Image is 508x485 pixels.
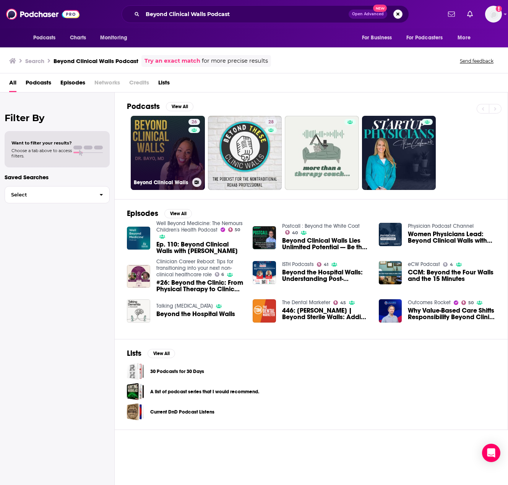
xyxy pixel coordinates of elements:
button: open menu [28,31,66,45]
a: 26 [188,119,200,125]
span: 45 [340,301,346,305]
a: Current DnD Podcast Listens [150,408,214,416]
button: Open AdvancedNew [349,10,387,19]
a: 4 [443,262,453,267]
a: Women Physicians Lead: Beyond Clinical Walls with Dr. Bayo Curry-Winchell [408,231,495,244]
img: Podchaser - Follow, Share and Rate Podcasts [6,7,80,21]
button: open menu [95,31,137,45]
a: #26: Beyond the Clinic: From Physical Therapy to Clinical Product [156,279,244,292]
img: Beyond the Hospital Walls: Understanding Post-Discharge VTE Risk [253,261,276,284]
a: EpisodesView All [127,209,192,218]
span: 4 [450,263,453,266]
a: 6 [215,272,224,277]
a: Postcall : Beyond the White Coat [282,223,360,229]
a: Show notifications dropdown [445,8,458,21]
a: Physician Podcast Channel [408,223,474,229]
a: eCW Podcast [408,261,440,268]
button: View All [148,349,175,358]
a: Beyond the Hospital Walls: Understanding Post-Discharge VTE Risk [282,269,370,282]
span: Select [5,192,93,197]
a: ListsView All [127,349,175,358]
input: Search podcasts, credits, & more... [143,8,349,20]
img: User Profile [485,6,502,23]
span: 26 [192,118,197,126]
span: 40 [292,231,298,235]
a: Lists [158,76,170,92]
img: #26: Beyond the Clinic: From Physical Therapy to Clinical Product [127,265,150,288]
a: PodcastsView All [127,102,193,111]
img: Beyond the Hospital Walls [127,299,150,323]
button: open menu [452,31,480,45]
a: 45 [333,300,346,305]
a: CCM: Beyond the Four Walls and the 15 Minutes [408,269,495,282]
div: Open Intercom Messenger [482,444,500,462]
span: 50 [235,228,240,232]
h2: Lists [127,349,141,358]
span: for more precise results [202,57,268,65]
a: Show notifications dropdown [464,8,476,21]
span: Beyond the Hospital Walls [156,311,235,317]
a: 50 [461,300,474,305]
span: Podcasts [26,76,51,92]
a: Why Value-Based Care Shifts Responsibility Beyond Clinic Walls with Michael Hoxter, Chief Technol... [408,307,495,320]
h3: Beyond Clinical Walls [134,179,189,186]
a: 446: Stephanie Nivinskus | Beyond Sterile Walls: Adding Memorable Warmth to Your Practice [282,307,370,320]
span: Logged in as TrevorC [485,6,502,23]
span: Why Value-Based Care Shifts Responsibility Beyond Clinic Walls with [PERSON_NAME], Chief Technolo... [408,307,495,320]
p: Saved Searches [5,174,110,181]
a: All [9,76,16,92]
img: Why Value-Based Care Shifts Responsibility Beyond Clinic Walls with Michael Hoxter, Chief Technol... [379,299,402,323]
a: Episodes [60,76,85,92]
span: Choose a tab above to access filters. [11,148,72,159]
svg: Add a profile image [496,6,502,12]
a: Well Beyond Medicine: The Nemours Children's Health Podcast [156,220,243,233]
button: Select [5,186,110,203]
a: 50 [228,227,240,232]
span: Women Physicians Lead: Beyond Clinical Walls with [PERSON_NAME] [408,231,495,244]
a: A list of podcast series that I would recommend. [127,383,144,400]
button: View All [164,209,192,218]
span: For Podcasters [406,32,443,43]
img: Ep. 110: Beyond Clinical Walls with Dr. Bayo Curry-Winchell [127,227,150,250]
span: For Business [362,32,392,43]
img: CCM: Beyond the Four Walls and the 15 Minutes [379,261,402,284]
span: 28 [268,118,274,126]
img: Beyond Clinical Walls Lies Unlimited Potential — Be the Doctor Who Reinvents Healthcare [253,226,276,250]
span: 41 [324,263,328,266]
a: 41 [317,262,328,267]
a: Ep. 110: Beyond Clinical Walls with Dr. Bayo Curry-Winchell [156,241,244,254]
h2: Episodes [127,209,158,218]
a: Try an exact match [144,57,200,65]
div: Search podcasts, credits, & more... [122,5,409,23]
button: Send feedback [458,58,496,64]
span: Beyond Clinical Walls Lies Unlimited Potential — Be the Doctor Who Reinvents Healthcare [282,237,370,250]
a: Outcomes Rocket [408,299,451,306]
img: 446: Stephanie Nivinskus | Beyond Sterile Walls: Adding Memorable Warmth to Your Practice [253,299,276,323]
img: Women Physicians Lead: Beyond Clinical Walls with Dr. Bayo Curry-Winchell [379,223,402,246]
a: 28 [208,116,282,190]
button: View All [166,102,193,111]
span: Open Advanced [352,12,384,16]
a: A list of podcast series that I would recommend. [150,388,259,396]
span: Want to filter your results? [11,140,72,146]
span: Podcasts [33,32,56,43]
a: 30 Podcasts for 30 Days [127,363,144,380]
button: open menu [357,31,402,45]
a: Current DnD Podcast Listens [127,403,144,420]
h2: Filter By [5,112,110,123]
a: Clinician Career Reboot: Tips for transitioning into your next non-clinical healthcare role [156,258,233,278]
